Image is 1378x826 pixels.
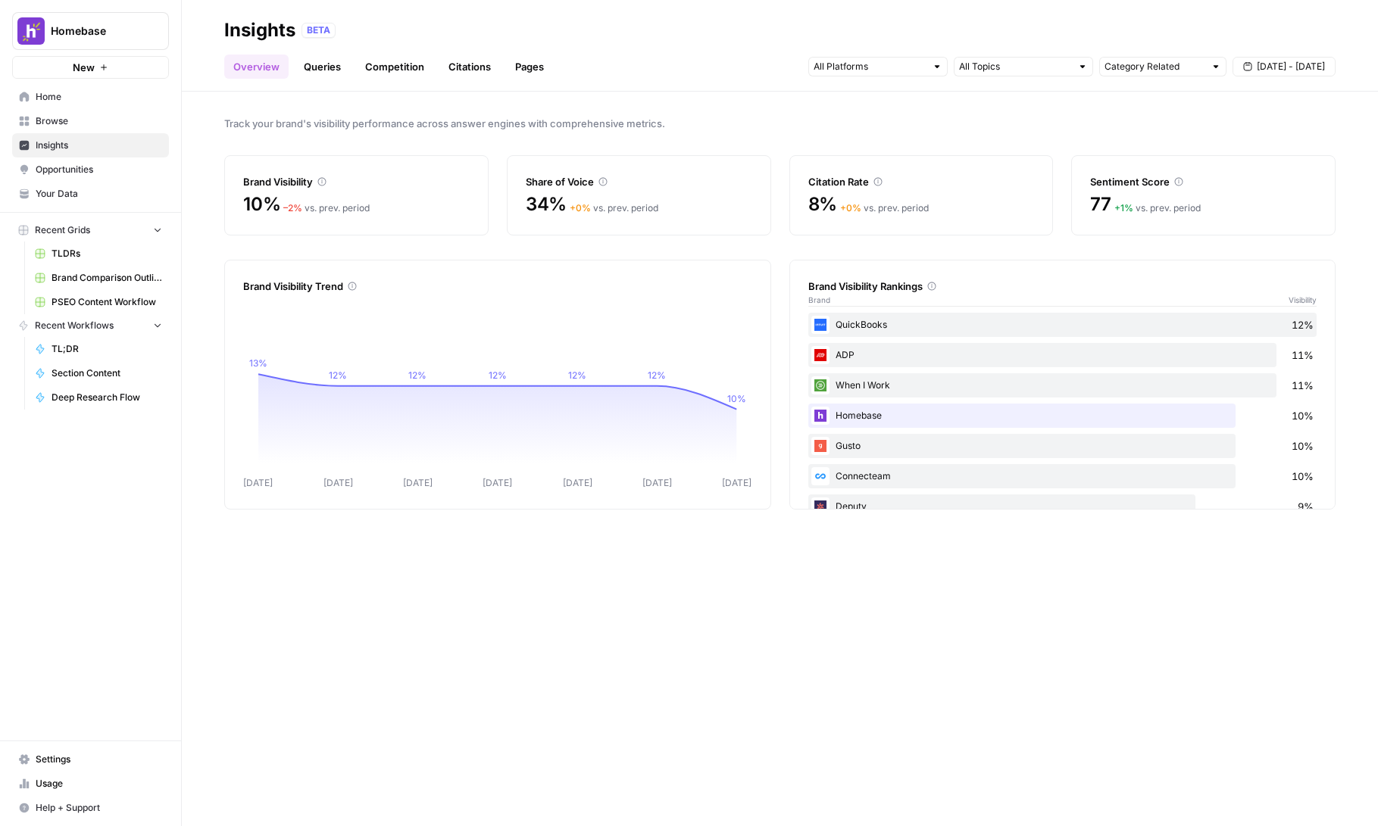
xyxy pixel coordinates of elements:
[808,373,1317,397] div: When I Work
[563,477,592,488] tspan: [DATE]
[28,337,169,361] a: TL;DR
[12,182,169,206] a: Your Data
[727,393,746,404] tspan: 10%
[1292,438,1314,454] span: 10%
[243,192,280,217] span: 10%
[489,369,507,381] tspan: 12%
[17,17,45,45] img: Homebase Logo
[506,55,553,79] a: Pages
[811,437,830,455] img: y279iqyna18kvu1rhwzej2cctjw6
[526,192,567,217] span: 34%
[408,369,427,381] tspan: 12%
[295,55,350,79] a: Queries
[808,294,830,306] span: Brand
[648,369,666,381] tspan: 12%
[224,55,289,79] a: Overview
[1289,294,1317,306] span: Visibility
[526,174,752,189] div: Share of Voice
[811,316,830,334] img: 00smgdvx82464gggntokvrq7mlv1
[36,163,162,176] span: Opportunities
[243,279,752,294] div: Brand Visibility Trend
[840,202,861,214] span: + 0 %
[51,23,142,39] span: Homebase
[1292,408,1314,423] span: 10%
[439,55,500,79] a: Citations
[811,497,830,516] img: kz9wr20faa7iqc90zef9cjacmi0y
[840,201,929,215] div: vs. prev. period
[52,391,162,404] span: Deep Research Flow
[12,157,169,182] a: Opportunities
[52,342,162,356] span: TL;DR
[224,116,1336,131] span: Track your brand's visibility performance across answer engines with comprehensive metrics.
[35,223,90,237] span: Recent Grids
[12,109,169,133] a: Browse
[73,60,95,75] span: New
[12,85,169,109] a: Home
[28,290,169,314] a: PSEO Content Workflow
[283,202,302,214] span: – 2 %
[323,477,353,488] tspan: [DATE]
[808,494,1317,519] div: Deputy
[12,771,169,796] a: Usage
[36,753,162,766] span: Settings
[1292,469,1314,484] span: 10%
[36,90,162,104] span: Home
[570,202,591,214] span: + 0 %
[808,192,838,217] span: 8%
[808,279,1317,294] div: Brand Visibility Rankings
[12,747,169,771] a: Settings
[1114,201,1201,215] div: vs. prev. period
[12,133,169,157] a: Insights
[808,343,1317,367] div: ADP
[1090,192,1111,217] span: 77
[36,139,162,152] span: Insights
[808,434,1317,458] div: Gusto
[28,361,169,385] a: Section Content
[642,477,672,488] tspan: [DATE]
[12,314,169,337] button: Recent Workflows
[1105,59,1205,74] input: Category Related
[568,369,586,381] tspan: 12%
[811,407,830,425] img: 62j59vdyhpu13c8tbcdgzgix5s46
[570,201,658,215] div: vs. prev. period
[811,376,830,394] img: fes3zwzob9q3v6wzvjdqf0num83v
[483,477,512,488] tspan: [DATE]
[811,346,830,364] img: 50d7h7nenod9ba8bjic0parryigf
[28,385,169,410] a: Deep Research Flow
[52,271,162,285] span: Brand Comparison Outline Generator
[1298,499,1314,514] span: 9%
[12,56,169,79] button: New
[249,357,267,369] tspan: 13%
[302,23,336,38] div: BETA
[722,477,751,488] tspan: [DATE]
[28,266,169,290] a: Brand Comparison Outline Generator
[811,467,830,485] img: tygf9fgnxlb46948nr123hk7t0lh
[243,174,470,189] div: Brand Visibility
[36,187,162,201] span: Your Data
[814,59,926,74] input: All Platforms
[1257,60,1325,73] span: [DATE] - [DATE]
[52,247,162,260] span: TLDRs
[808,313,1317,337] div: QuickBooks
[36,801,162,815] span: Help + Support
[1292,317,1314,332] span: 12%
[36,114,162,128] span: Browse
[1292,348,1314,363] span: 11%
[243,477,273,488] tspan: [DATE]
[52,295,162,309] span: PSEO Content Workflow
[403,477,433,488] tspan: [DATE]
[36,777,162,790] span: Usage
[1292,378,1314,393] span: 11%
[356,55,433,79] a: Competition
[1090,174,1317,189] div: Sentiment Score
[808,464,1317,488] div: Connecteam
[1114,202,1133,214] span: + 1 %
[808,174,1035,189] div: Citation Rate
[52,366,162,380] span: Section Content
[12,219,169,242] button: Recent Grids
[35,319,114,332] span: Recent Workflows
[28,242,169,266] a: TLDRs
[224,18,295,42] div: Insights
[12,12,169,50] button: Workspace: Homebase
[329,369,347,381] tspan: 12%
